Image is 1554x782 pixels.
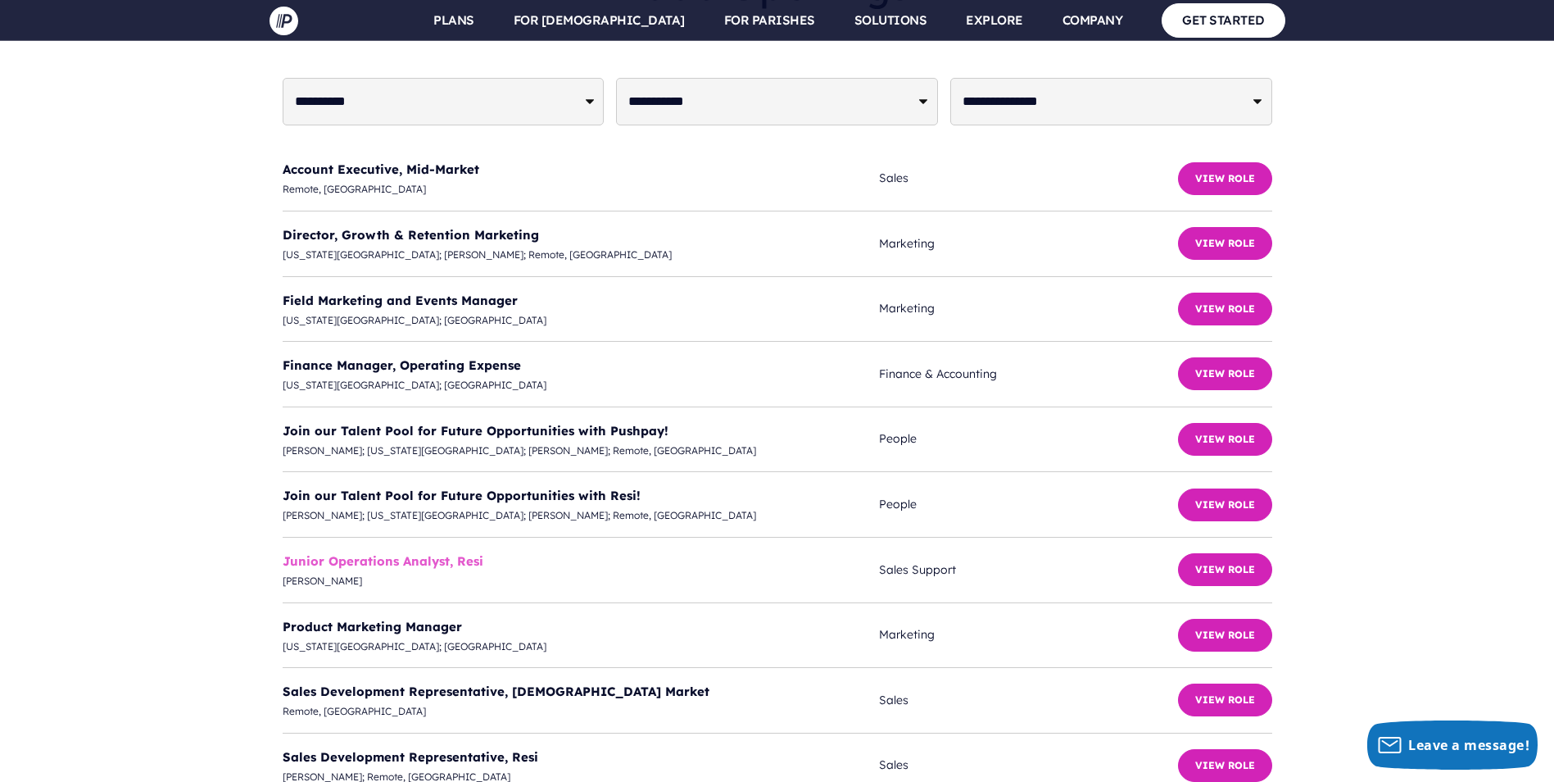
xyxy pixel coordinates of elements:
span: Remote, [GEOGRAPHIC_DATA] [283,180,880,198]
span: Sales Support [879,560,1177,580]
button: View Role [1178,357,1272,390]
button: View Role [1178,162,1272,195]
a: Sales Development Representative, [DEMOGRAPHIC_DATA] Market [283,684,709,699]
span: [PERSON_NAME]; [US_STATE][GEOGRAPHIC_DATA]; [PERSON_NAME]; Remote, [GEOGRAPHIC_DATA] [283,507,880,525]
button: View Role [1178,489,1272,521]
span: Remote, [GEOGRAPHIC_DATA] [283,702,880,721]
a: Junior Operations Analyst, Resi [283,553,483,569]
button: Leave a message! [1367,721,1538,770]
span: Leave a message! [1408,736,1529,754]
button: View Role [1178,293,1272,325]
span: Sales [879,755,1177,775]
button: View Role [1178,749,1272,782]
span: People [879,494,1177,515]
a: Finance Manager, Operating Expense [283,357,521,373]
span: [US_STATE][GEOGRAPHIC_DATA]; [GEOGRAPHIC_DATA] [283,376,880,394]
a: Field Marketing and Events Manager [283,293,518,308]
span: Sales [879,690,1177,711]
span: [US_STATE][GEOGRAPHIC_DATA]; [PERSON_NAME]; Remote, [GEOGRAPHIC_DATA] [283,246,880,264]
span: [PERSON_NAME]; [US_STATE][GEOGRAPHIC_DATA]; [PERSON_NAME]; Remote, [GEOGRAPHIC_DATA] [283,442,880,460]
button: View Role [1178,619,1272,652]
button: View Role [1178,227,1272,260]
a: Join our Talent Pool for Future Opportunities with Pushpay! [283,423,668,439]
button: View Role [1178,553,1272,586]
span: [PERSON_NAME] [283,572,880,590]
a: Sales Development Representative, Resi [283,749,538,765]
span: Sales [879,168,1177,189]
span: Marketing [879,625,1177,645]
button: View Role [1178,423,1272,456]
span: People [879,429,1177,449]
a: Account Executive, Mid-Market [283,161,479,177]
button: View Role [1178,684,1272,716]
a: Product Marketing Manager [283,619,462,634]
span: [US_STATE][GEOGRAPHIC_DATA]; [GEOGRAPHIC_DATA] [283,311,880,330]
a: Join our Talent Pool for Future Opportunities with Resi! [283,488,641,503]
span: Marketing [879,298,1177,319]
a: GET STARTED [1162,3,1285,37]
a: Director, Growth & Retention Marketing [283,227,539,243]
span: Finance & Accounting [879,364,1177,384]
span: Marketing [879,234,1177,254]
span: [US_STATE][GEOGRAPHIC_DATA]; [GEOGRAPHIC_DATA] [283,638,880,656]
